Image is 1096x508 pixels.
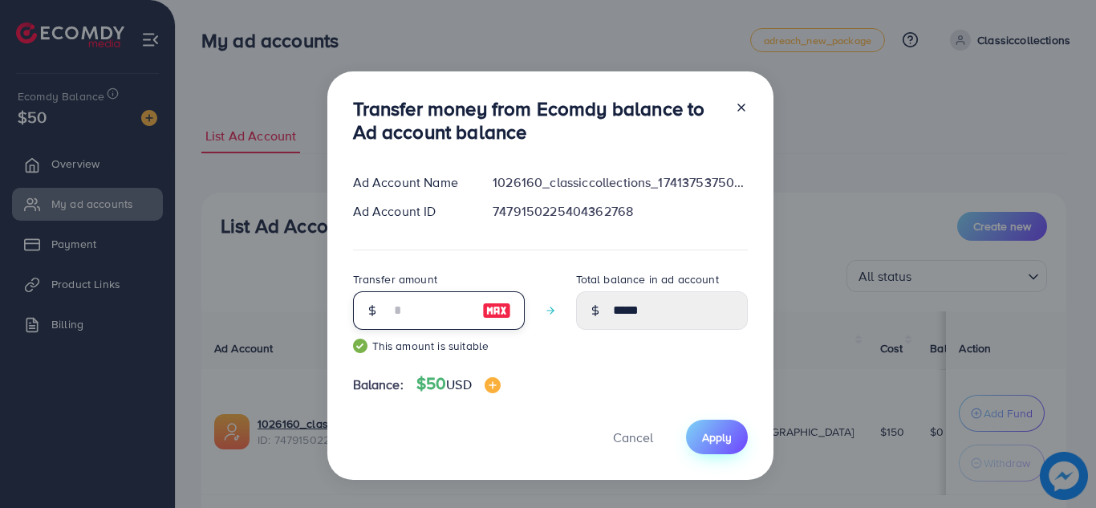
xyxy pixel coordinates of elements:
span: Cancel [613,429,653,446]
img: image [485,377,501,393]
div: 1026160_classiccollections_1741375375046 [480,173,760,192]
span: Balance: [353,376,404,394]
div: Ad Account Name [340,173,481,192]
h3: Transfer money from Ecomdy balance to Ad account balance [353,97,722,144]
span: USD [446,376,471,393]
div: 7479150225404362768 [480,202,760,221]
span: Apply [702,429,732,445]
h4: $50 [416,374,501,394]
button: Apply [686,420,748,454]
img: image [482,301,511,320]
div: Ad Account ID [340,202,481,221]
label: Transfer amount [353,271,437,287]
img: guide [353,339,367,353]
button: Cancel [593,420,673,454]
small: This amount is suitable [353,338,525,354]
label: Total balance in ad account [576,271,719,287]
